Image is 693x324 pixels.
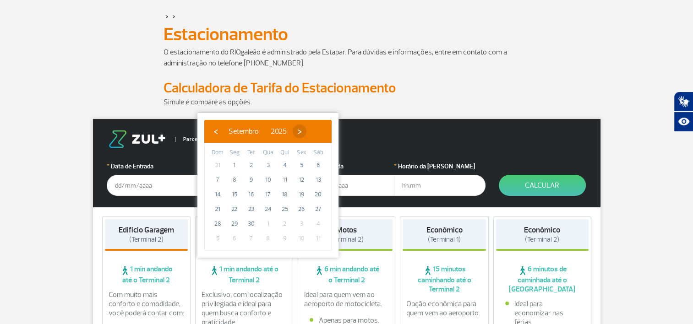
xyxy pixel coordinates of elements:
button: Calcular [499,175,586,196]
span: 15 [227,187,242,202]
span: 10 [294,231,309,246]
span: 6 [227,231,242,246]
th: weekday [293,148,310,158]
label: Data da Saída [303,162,394,171]
span: 20 [311,187,326,202]
span: 27 [311,202,326,216]
span: 2025 [271,127,287,136]
span: 6 [311,158,326,173]
p: Simule e compare as opções. [164,97,530,108]
button: Abrir tradutor de língua de sinais. [674,92,693,112]
input: dd/mm/aaaa [107,175,198,196]
input: dd/mm/aaaa [303,175,394,196]
span: 7 [244,231,258,246]
span: 12 [294,173,309,187]
p: O estacionamento do RIOgaleão é administrado pela Estapar. Para dúvidas e informações, entre em c... [164,47,530,69]
span: (Terminal 2) [129,235,164,244]
span: 10 [261,173,275,187]
button: › [293,124,306,138]
span: 11 [278,173,292,187]
span: 4 [278,158,292,173]
span: 29 [227,216,242,231]
span: 31 [210,158,225,173]
button: Abrir recursos assistivos. [674,112,693,132]
span: 9 [278,231,292,246]
th: weekday [209,148,226,158]
span: 26 [294,202,309,216]
span: 15 minutos caminhando até o Terminal 2 [403,265,486,294]
strong: Motos [336,225,357,235]
span: 22 [227,202,242,216]
span: 7 [210,173,225,187]
span: 1 min andando até o Terminal 2 [198,265,290,285]
span: 2 [244,158,258,173]
span: 8 [261,231,275,246]
span: 1 min andando até o Terminal 2 [105,265,188,285]
bs-datepicker-navigation-view: ​ ​ ​ [209,125,306,135]
span: 13 [311,173,326,187]
a: > [172,11,175,22]
h2: Calculadora de Tarifa do Estacionamento [164,80,530,97]
input: hh:mm [394,175,486,196]
th: weekday [260,148,277,158]
span: 14 [210,187,225,202]
span: 5 [210,231,225,246]
span: 1 [227,158,242,173]
div: Plugin de acessibilidade da Hand Talk. [674,92,693,132]
button: ‹ [209,124,223,138]
span: 17 [261,187,275,202]
span: Setembro [229,127,259,136]
span: (Terminal 1) [428,235,461,244]
span: 6 min andando até o Terminal 2 [300,265,393,285]
label: Data de Entrada [107,162,198,171]
span: 11 [311,231,326,246]
p: Ideal para quem vem ao aeroporto de motocicleta. [304,290,389,308]
bs-datepicker-container: calendar [197,113,338,258]
span: 1 [261,216,275,231]
span: 5 [294,158,309,173]
span: 2 [278,216,292,231]
span: 9 [244,173,258,187]
button: 2025 [265,124,293,138]
span: 3 [294,216,309,231]
strong: Econômico [426,225,463,235]
span: 30 [244,216,258,231]
p: Opção econômica para quem vem ao aeroporto. [406,299,482,318]
img: logo-zul.png [107,130,167,148]
span: 3 [261,158,275,173]
label: Horário da [PERSON_NAME] [394,162,486,171]
span: Parceiro Oficial [175,137,222,142]
span: 21 [210,202,225,216]
button: Setembro [223,124,265,138]
span: 24 [261,202,275,216]
strong: Econômico [524,225,560,235]
span: 23 [244,202,258,216]
p: Com muito mais conforto e comodidade, você poderá contar com: [109,290,185,318]
th: weekday [226,148,243,158]
span: 19 [294,187,309,202]
span: (Terminal 2) [525,235,559,244]
span: 25 [278,202,292,216]
span: (Terminal 2) [329,235,364,244]
th: weekday [243,148,260,158]
span: 4 [311,216,326,231]
span: 18 [278,187,292,202]
th: weekday [310,148,327,158]
th: weekday [276,148,293,158]
strong: Edifício Garagem [119,225,174,235]
span: 16 [244,187,258,202]
span: 8 [227,173,242,187]
a: > [165,11,169,22]
h1: Estacionamento [164,27,530,42]
span: 6 minutos de caminhada até o [GEOGRAPHIC_DATA] [496,265,589,294]
span: 28 [210,216,225,231]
